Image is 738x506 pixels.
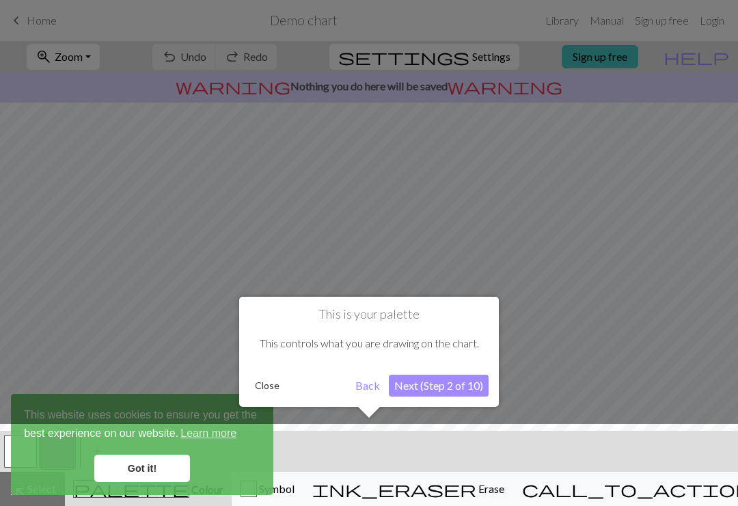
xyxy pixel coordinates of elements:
h1: This is your palette [249,307,489,322]
div: This controls what you are drawing on the chart. [249,322,489,364]
button: Close [249,375,285,396]
button: Back [350,375,385,397]
button: Next (Step 2 of 10) [389,375,489,397]
div: This is your palette [239,297,499,407]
